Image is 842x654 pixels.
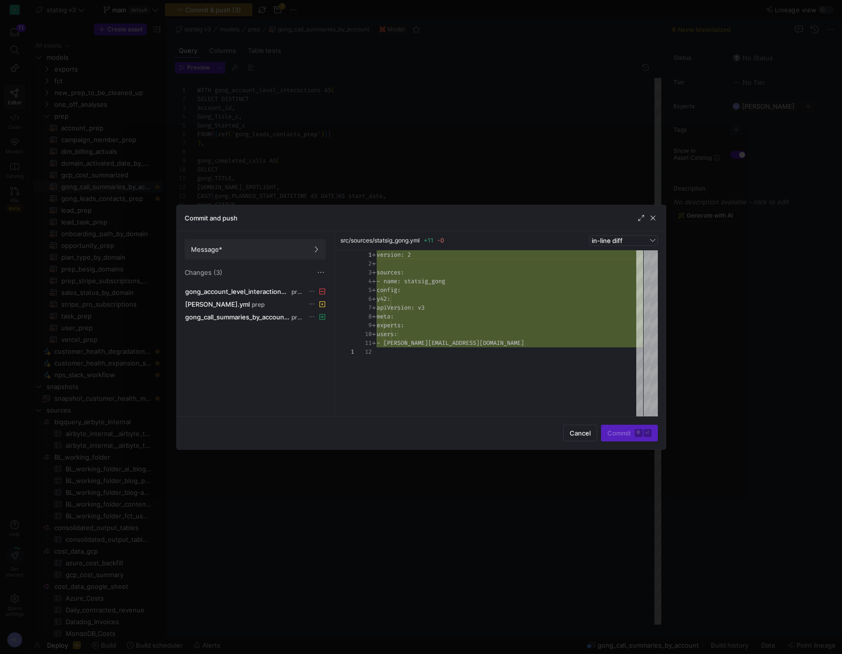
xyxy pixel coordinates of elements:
button: Cancel [563,425,597,441]
span: config: [377,286,401,294]
span: src/sources/statsig_gong.yml [340,237,420,244]
div: 4 [354,277,372,286]
span: gong_call_summaries_by_account.sql [185,313,290,321]
div: 11 [354,339,372,347]
span: prep [252,301,265,308]
span: [PERSON_NAME].yml [185,300,250,308]
span: prep [291,314,303,321]
button: gong_call_summaries_by_account.sqlprep [183,311,328,323]
span: meta: [377,313,394,320]
div: 3 [354,268,372,277]
div: 5 [354,286,372,294]
div: 12 [354,347,372,356]
div: 7 [354,303,372,312]
span: apiVersion: v3 [377,304,425,312]
span: - name: statsig_gong [377,277,445,285]
span: y42: [377,295,390,303]
h3: Commit and push [185,214,238,222]
span: users: [377,330,397,338]
span: gong_account_level_interactions.sql [185,288,289,295]
div: 1 [354,250,372,259]
div: 6 [354,294,372,303]
span: experts: [377,321,404,329]
button: gong_account_level_interactions.sqlprep [183,285,328,298]
span: prep [291,289,304,295]
span: - [PERSON_NAME][EMAIL_ADDRESS][DOMAIN_NAME] [377,339,524,347]
span: Cancel [570,429,591,437]
span: Message* [191,245,222,253]
span: -0 [437,237,444,244]
div: 1 [337,347,354,356]
button: Message* [185,239,326,260]
span: +11 [424,237,433,244]
span: sources: [377,268,404,276]
span: in-line diff [592,237,623,244]
button: [PERSON_NAME].ymlprep [183,298,328,311]
div: 2 [354,259,372,268]
div: 9 [354,321,372,330]
div: 8 [354,312,372,321]
div: 10 [354,330,372,339]
span: Changes (3) [185,268,222,276]
span: version: 2 [377,251,411,259]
